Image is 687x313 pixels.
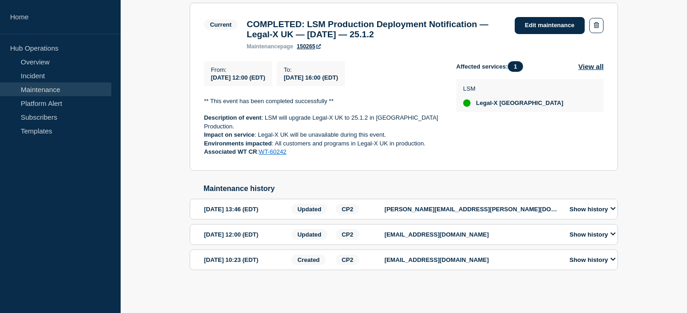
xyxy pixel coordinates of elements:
[297,43,321,50] a: 150265
[211,74,265,81] span: [DATE] 12:00 (EDT)
[204,140,272,147] strong: Environments impacted
[508,61,523,72] span: 1
[204,114,262,121] strong: Description of event
[567,205,618,213] button: Show history
[204,148,442,156] p: :
[291,229,327,240] span: Updated
[463,99,471,107] div: up
[291,255,326,265] span: Created
[456,61,528,72] span: Affected services:
[336,255,359,265] span: CP2
[204,97,442,105] p: ** This event has been completed successfully **
[567,231,618,238] button: Show history
[204,204,289,214] div: [DATE] 13:46 (EDT)
[204,185,618,193] h2: Maintenance history
[204,131,442,139] p: : Legal-X UK will be unavailable during this event.
[578,61,604,72] button: View all
[284,74,338,81] span: [DATE] 16:00 (EDT)
[204,19,238,30] span: Current
[204,255,289,265] div: [DATE] 10:23 (EDT)
[463,85,563,92] p: LSM
[384,256,559,263] p: [EMAIL_ADDRESS][DOMAIN_NAME]
[259,148,286,155] a: WT-60242
[384,206,559,213] p: [PERSON_NAME][EMAIL_ADDRESS][PERSON_NAME][DOMAIN_NAME]
[247,43,280,50] span: maintenance
[336,229,359,240] span: CP2
[336,204,359,214] span: CP2
[204,114,442,131] p: : LSM will upgrade Legal-X UK to 25.1.2 in [GEOGRAPHIC_DATA] Production.
[247,19,506,40] h3: COMPLETED: LSM Production Deployment Notification — Legal-X UK — [DATE] — 25.1.2
[204,229,289,240] div: [DATE] 12:00 (EDT)
[204,148,257,155] strong: Associated WT CR
[384,231,559,238] p: [EMAIL_ADDRESS][DOMAIN_NAME]
[567,256,618,264] button: Show history
[476,99,563,107] span: Legal-X [GEOGRAPHIC_DATA]
[204,131,255,138] strong: Impact on service
[211,66,265,73] p: From :
[284,66,338,73] p: To :
[515,17,585,34] a: Edit maintenance
[291,204,327,214] span: Updated
[204,139,442,148] p: : All customers and programs in Legal-X UK in production.
[247,43,293,50] p: page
